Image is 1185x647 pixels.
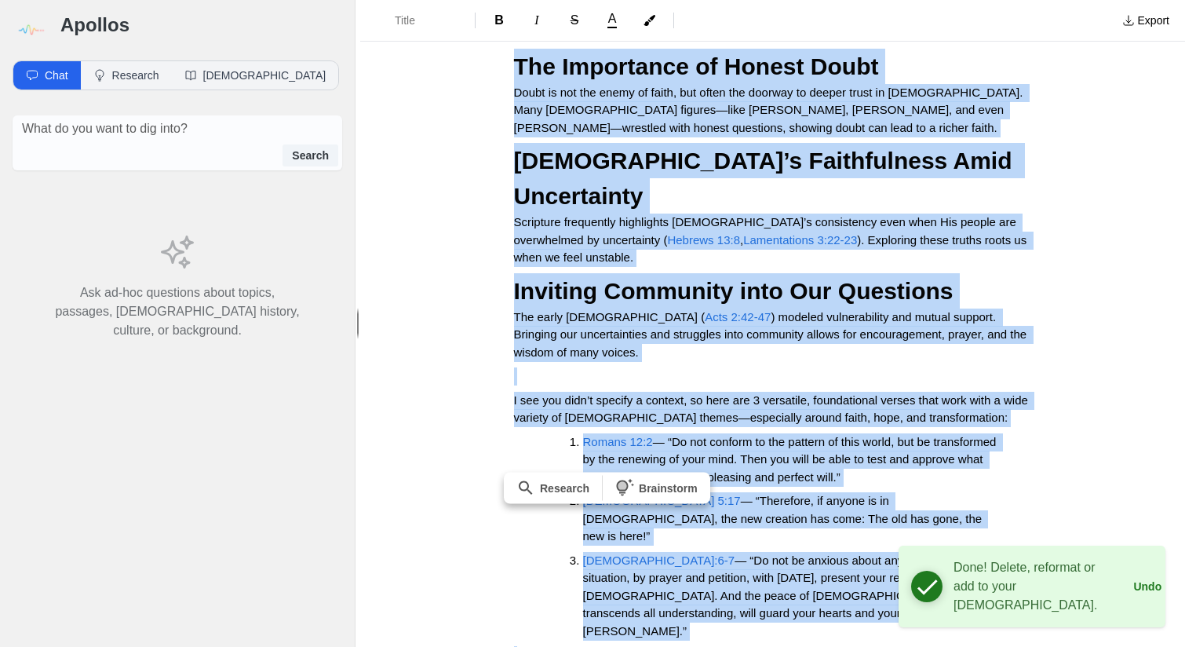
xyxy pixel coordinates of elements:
[667,233,740,247] a: Hebrews 13:8
[740,233,743,247] span: ,
[705,310,771,323] a: Acts 2:42-47
[583,554,1000,638] span: — “Do not be anxious about anything, but in every situation, by prayer and petition, with [DATE],...
[514,215,1019,247] span: Scripture frequently highlights [DEMOGRAPHIC_DATA]’s consistency even when His people are overwhe...
[81,61,172,90] button: Research
[514,278,953,304] span: Inviting Community into Our Questions
[50,283,304,340] p: Ask ad-hoc questions about topics, passages, [DEMOGRAPHIC_DATA] history, culture, or background.
[583,554,735,567] a: [DEMOGRAPHIC_DATA]:6-7
[583,435,653,448] a: Romans 12:2
[583,494,986,543] span: — “Therefore, if anyone is in [DEMOGRAPHIC_DATA], the new creation has come: The old has gone, th...
[514,393,1032,425] span: I see you didn’t specify a context, so here are 3 versatile, foundational verses that work with a...
[1113,8,1179,33] button: Export
[13,13,48,48] img: logo
[1121,572,1174,601] button: Undo
[13,61,81,90] button: Chat
[60,13,342,38] h3: Apollos
[557,8,592,33] button: Format Strikethrough
[595,9,629,31] button: A
[494,13,504,27] span: B
[395,13,450,28] span: Title
[571,13,579,27] span: S
[482,8,516,33] button: Format Bold
[953,558,1097,615] p: Done! Delete, reformat or add to your [DEMOGRAPHIC_DATA].
[172,61,339,90] button: [DEMOGRAPHIC_DATA]
[743,233,857,247] a: Lamentations 3:22-23
[283,144,338,166] button: Search
[514,86,1026,134] span: Doubt is not the enemy of faith, but often the doorway to deeper trust in [DEMOGRAPHIC_DATA]. Man...
[520,8,554,33] button: Format Italics
[514,310,706,323] span: The early [DEMOGRAPHIC_DATA] (
[606,476,707,501] button: Brainstorm
[514,53,879,79] span: The Importance of Honest Doubt
[534,13,538,27] span: I
[507,476,599,501] button: Research
[514,148,1019,209] span: [DEMOGRAPHIC_DATA]’s Faithfulness Amid Uncertainty
[608,13,617,25] span: A
[366,6,469,35] button: Formatting Options
[583,435,1000,484] span: — “Do not conform to the pattern of this world, but be transformed by the renewing of your mind. ...
[514,310,1030,359] span: ) modeled vulnerability and mutual support. Bringing our uncertainties and struggles into communi...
